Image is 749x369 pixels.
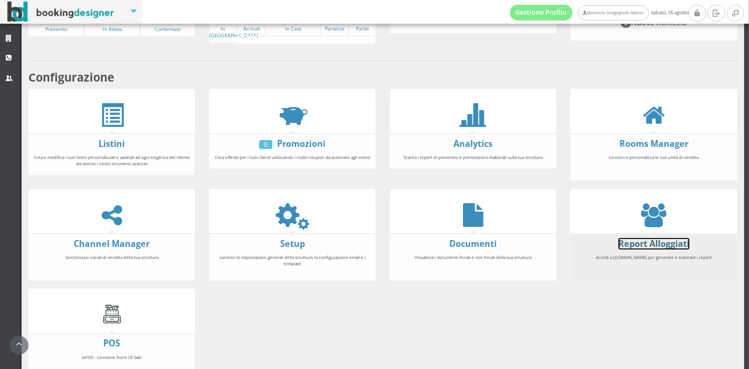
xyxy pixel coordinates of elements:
[390,250,556,277] div: Visualizza i documenti fiscali e non fiscali della tua struttura
[209,149,376,165] div: Crea offerte per i tuoi clienti utilizzando i codici coupon da associare agli sconti
[277,138,326,149] a: Promozioni
[454,138,492,149] a: Analytics
[28,250,195,277] div: Sincronizza i canali di vendita della tua struttura
[100,303,124,326] img: cash-register.gif
[141,15,195,33] a: 128Confermate
[618,238,689,250] a: Report Alloggiati
[74,238,150,250] a: Channel Manager
[510,5,688,21] span: sabato, 16 agosto
[570,250,737,277] div: Accedi a [DOMAIN_NAME] per generare e scaricare i report
[28,69,114,85] b: Configurazione
[449,238,497,250] a: Documenti
[85,15,139,33] a: 0In Attesa
[28,15,84,33] a: 576Preventivi
[570,149,737,177] div: Gestisci e personalizza le tue unità di vendita
[280,238,305,250] a: Setup
[619,138,688,149] a: Rooms Manager
[98,138,125,149] a: Listini
[390,149,556,165] div: Scarica i report di preventivi e prenotazioni elaborati sulla tua struttura
[7,2,114,22] img: BookingDesigner.com
[28,149,195,171] div: Crea e modifica i tuoi listini personalizzati e adattali ad ogni esigenza del cliente attraverso ...
[510,5,573,21] a: Gestione Profilo
[578,5,648,21] a: Masseria Gorgognolo Admin
[103,337,120,349] a: POS
[209,250,376,277] div: Gestisci le impostazioni generali della struttura, la configurazione email e i template
[259,140,272,149] div: 0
